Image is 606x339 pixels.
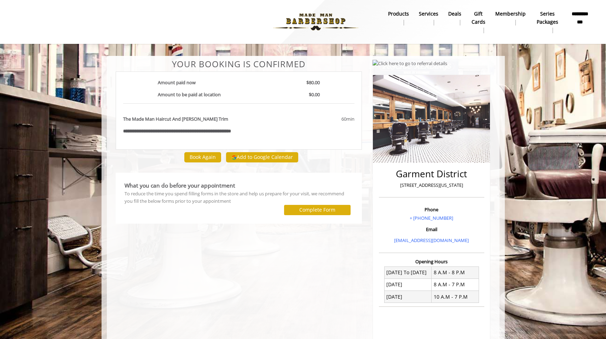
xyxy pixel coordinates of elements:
div: 60min [284,115,354,123]
b: $0.00 [309,91,320,98]
p: [STREET_ADDRESS][US_STATE] [381,182,483,189]
center: Your Booking is confirmed [116,59,362,69]
div: To reduce the time you spend filling forms in the store and help us prepare for your visit, we re... [125,190,353,205]
b: What you can do before your appointment [125,182,235,189]
b: gift cards [471,10,485,26]
h3: Phone [381,207,483,212]
a: + [PHONE_NUMBER] [410,215,453,221]
label: Complete Form [299,207,335,213]
a: Productsproducts [383,9,414,27]
b: $80.00 [306,79,320,86]
button: Complete Form [284,205,351,215]
td: [DATE] [384,279,432,291]
b: The Made Man Haircut And [PERSON_NAME] Trim [123,115,228,123]
a: DealsDeals [443,9,466,27]
h2: Garment District [381,169,483,179]
a: [EMAIL_ADDRESS][DOMAIN_NAME] [394,237,469,243]
b: Amount to be paid at location [158,91,221,98]
a: MembershipMembership [490,9,531,27]
h3: Opening Hours [379,259,484,264]
button: Book Again [184,152,221,162]
img: Click here to go to referral details [373,60,447,67]
td: 8 A.M - 8 P.M [432,267,479,279]
b: Deals [448,10,461,18]
img: Made Man Barbershop logo [267,2,364,41]
button: Add to Google Calendar [226,152,298,163]
a: ServicesServices [414,9,443,27]
b: Services [419,10,438,18]
td: 8 A.M - 7 P.M [432,279,479,291]
b: products [388,10,409,18]
b: Amount paid now [158,79,196,86]
td: [DATE] [384,291,432,303]
b: Series packages [536,10,559,26]
a: Series packagesSeries packages [531,9,564,35]
b: Membership [495,10,526,18]
h3: Email [381,227,483,232]
a: Gift cardsgift cards [466,9,490,35]
td: 10 A.M - 7 P.M [432,291,479,303]
td: [DATE] To [DATE] [384,267,432,279]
